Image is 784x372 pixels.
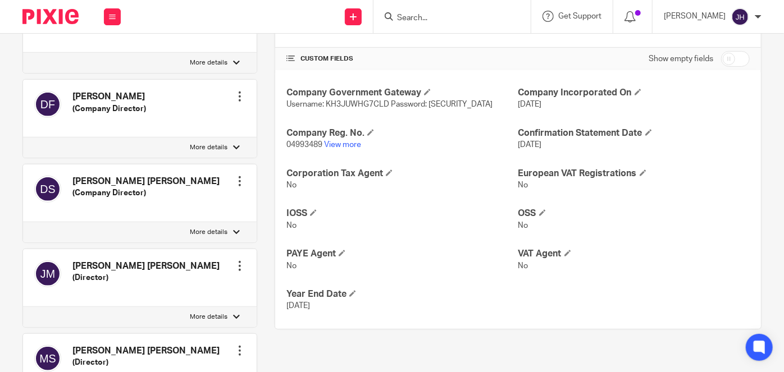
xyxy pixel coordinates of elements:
span: No [286,222,297,229]
span: No [286,262,297,270]
span: Username: KH3JUWHG7CLD Password: [SECURITY_DATA] [286,100,493,108]
h4: Confirmation Statement Date [518,127,750,139]
h4: Company Government Gateway [286,87,518,99]
h5: (Director) [72,272,220,283]
h4: CUSTOM FIELDS [286,54,518,63]
img: svg%3E [34,345,61,372]
h4: Corporation Tax Agent [286,168,518,180]
h4: Year End Date [286,288,518,300]
p: More details [190,58,227,67]
p: More details [190,143,227,152]
img: svg%3E [34,91,61,118]
span: No [518,262,528,270]
h4: IOSS [286,208,518,219]
img: svg%3E [34,260,61,287]
a: View more [324,141,361,149]
input: Search [396,13,497,24]
img: svg%3E [731,8,749,26]
span: No [286,181,297,189]
h5: (Director) [72,357,220,368]
span: [DATE] [286,302,310,310]
label: Show empty fields [649,53,713,65]
h4: [PERSON_NAME] [PERSON_NAME] [72,260,220,272]
span: No [518,181,528,189]
p: [PERSON_NAME] [664,11,726,22]
h4: European VAT Registrations [518,168,750,180]
h4: Company Incorporated On [518,87,750,99]
h4: Company Reg. No. [286,127,518,139]
span: Get Support [558,12,601,20]
span: 04993489 [286,141,322,149]
p: More details [190,228,227,237]
span: No [518,222,528,229]
h5: (Company Director) [72,103,146,114]
p: More details [190,313,227,322]
span: [DATE] [518,100,542,108]
h4: OSS [518,208,750,219]
img: Pixie [22,9,79,24]
h4: [PERSON_NAME] [PERSON_NAME] [72,176,220,187]
h4: VAT Agent [518,248,750,260]
h4: [PERSON_NAME] [72,91,146,103]
h5: (Company Director) [72,187,220,199]
h4: PAYE Agent [286,248,518,260]
span: [DATE] [518,141,542,149]
h4: [PERSON_NAME] [PERSON_NAME] [72,345,220,357]
img: svg%3E [34,176,61,203]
